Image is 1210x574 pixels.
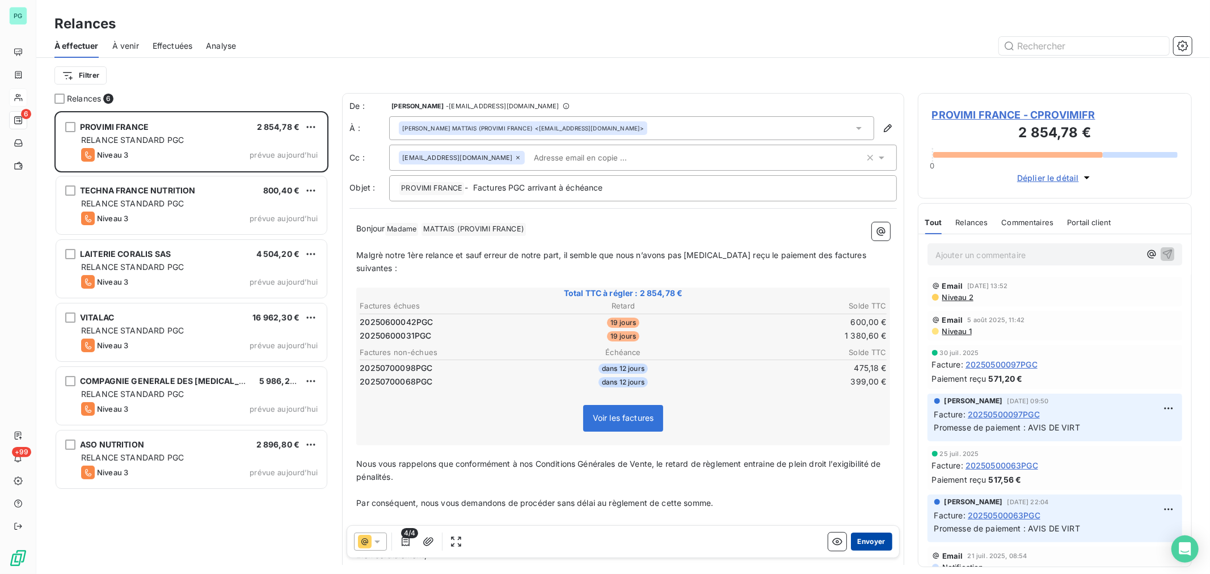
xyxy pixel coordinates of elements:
button: Envoyer [851,533,892,551]
span: prévue aujourd’hui [250,468,318,477]
h3: 2 854,78 € [932,123,1178,145]
span: dans 12 jours [598,377,648,387]
span: RELANCE STANDARD PGC [81,326,184,335]
th: Factures échues [359,300,534,312]
div: Open Intercom Messenger [1171,535,1199,563]
span: Par conséquent, nous vous demandons de procéder sans délai au règlement de cette somme. [356,498,713,508]
span: Relances [955,218,988,227]
span: 6 [21,109,31,119]
th: Retard [536,300,711,312]
span: prévue aujourd’hui [250,150,318,159]
span: 517,56 € [989,474,1022,486]
span: RELANCE STANDARD PGC [81,453,184,462]
span: prévue aujourd’hui [250,404,318,413]
span: Niveau 3 [97,150,128,159]
td: 20250700098PGC [359,362,534,374]
span: [PERSON_NAME] MATTAIS (PROVIMI FRANCE) [402,124,533,132]
span: prévue aujourd’hui [250,341,318,350]
span: Effectuées [153,40,193,52]
span: Niveau 3 [97,468,128,477]
span: Promesse de paiement : AVIS DE VIRT [934,524,1080,533]
span: [PERSON_NAME] [945,396,1003,406]
span: 20250600042PGC [360,316,433,328]
span: Facture : [932,358,963,370]
td: 399,00 € [712,375,887,388]
span: Paiement reçu [932,373,986,385]
h3: Relances [54,14,116,34]
span: [PERSON_NAME] [945,497,1003,507]
span: Voir les factures [593,413,654,423]
span: Facture : [934,509,966,521]
span: VITALAC [80,313,114,322]
span: [DATE] 09:50 [1007,398,1049,404]
span: 19 jours [607,318,639,328]
span: prévue aujourd’hui [250,277,318,286]
span: PROVIMI FRANCE [399,182,464,195]
span: Objet : [349,183,375,192]
span: RELANCE STANDARD PGC [81,262,184,272]
td: 1 380,60 € [712,330,887,342]
th: Solde TTC [712,300,887,312]
span: 16 962,30 € [252,313,300,322]
span: ASO NUTRITION [80,440,144,449]
span: Tout [925,218,942,227]
span: Niveau 3 [97,404,128,413]
img: Logo LeanPay [9,549,27,567]
div: PG [9,7,27,25]
label: À : [349,123,389,134]
div: <[EMAIL_ADDRESS][DOMAIN_NAME]> [402,124,644,132]
a: 6 [9,111,27,129]
div: grid [54,111,328,574]
button: Filtrer [54,66,107,85]
label: Cc : [349,152,389,163]
span: Portail client [1067,218,1111,227]
span: 30 juil. 2025 [940,349,979,356]
span: 19 jours [607,331,639,341]
span: 21 juil. 2025, 08:54 [968,552,1027,559]
span: 5 août 2025, 11:42 [968,316,1025,323]
span: COMPAGNIE GENERALE DES [MEDICAL_DATA] [80,376,263,386]
button: Déplier le détail [1014,171,1096,184]
span: Paiement reçu [932,474,986,486]
span: [DATE] 22:04 [1007,499,1049,505]
span: De : [349,100,389,112]
span: Bien cordialement, [356,550,427,560]
input: Rechercher [999,37,1169,55]
span: 20250500097PGC [966,358,1038,370]
span: 5 986,20 € [259,376,303,386]
span: Facture : [932,459,963,471]
span: [PERSON_NAME] [391,103,444,109]
span: TECHNA FRANCE NUTRITION [80,185,195,195]
span: 6 [103,94,113,104]
span: Niveau 1 [941,327,972,336]
span: [DATE] 13:52 [968,282,1008,289]
span: Notification [941,563,984,572]
td: 475,18 € [712,362,887,374]
th: Solde TTC [712,347,887,358]
span: PROVIMI FRANCE - CPROVIMIFR [932,107,1178,123]
span: Email [942,315,963,324]
span: Facture : [934,408,966,420]
td: 600,00 € [712,316,887,328]
span: 2 896,80 € [256,440,300,449]
span: Email [942,281,963,290]
span: Si des raisons administratives ou techniques retardent le règlement, nous vous invitons à nous en... [356,524,810,534]
span: RELANCE STANDARD PGC [81,135,184,145]
span: 800,40 € [263,185,300,195]
span: À effectuer [54,40,99,52]
td: 20250700068PGC [359,375,534,388]
span: Bonjour [356,223,385,233]
span: dans 12 jours [598,364,648,374]
span: prévue aujourd’hui [250,214,318,223]
span: Nous vous rappelons que conformément à nos Conditions Générales de Vente, le retard de règlement ... [356,459,883,482]
span: Analyse [206,40,236,52]
span: [EMAIL_ADDRESS][DOMAIN_NAME] [402,154,512,161]
span: Total TTC à régler : 2 854,78 € [358,288,888,299]
span: 0 [930,161,935,170]
span: 25 juil. 2025 [940,450,979,457]
input: Adresse email en copie ... [529,149,660,166]
span: Malgrè notre 1ère relance et sauf erreur de notre part, il semble que nous n’avons pas [MEDICAL_D... [356,250,868,273]
span: Madame [385,223,418,236]
span: 20250500063PGC [966,459,1038,471]
span: Email [942,551,963,560]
